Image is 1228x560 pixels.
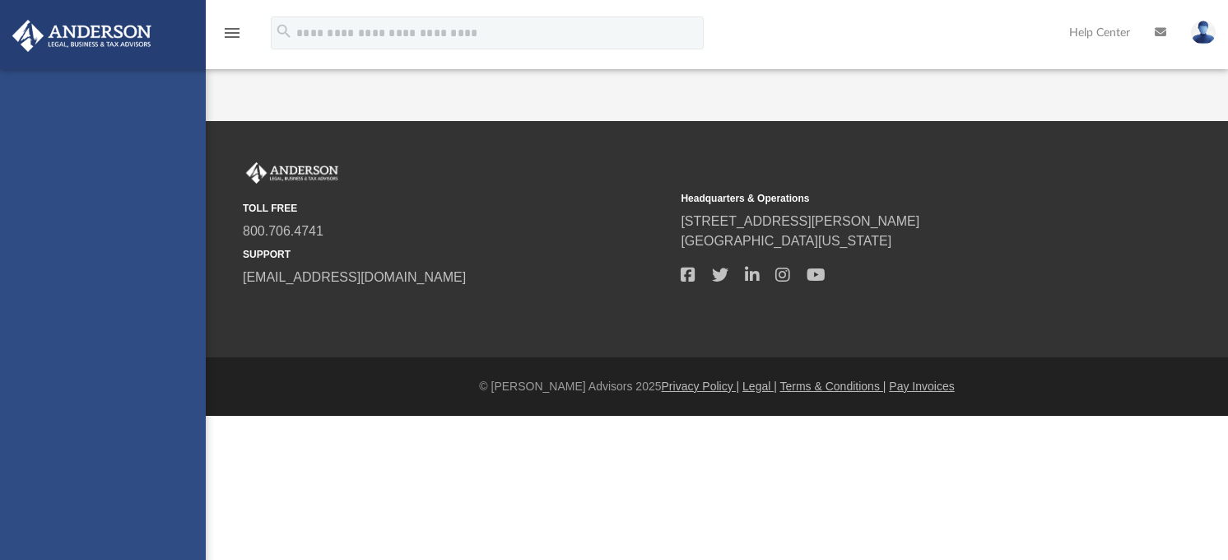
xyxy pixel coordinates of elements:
a: Legal | [742,380,777,393]
img: Anderson Advisors Platinum Portal [243,162,342,184]
a: Terms & Conditions | [780,380,886,393]
i: search [275,22,293,40]
a: [GEOGRAPHIC_DATA][US_STATE] [681,234,891,248]
a: [EMAIL_ADDRESS][DOMAIN_NAME] [243,270,466,284]
small: Headquarters & Operations [681,191,1107,206]
small: SUPPORT [243,247,669,262]
img: Anderson Advisors Platinum Portal [7,20,156,52]
a: menu [222,31,242,43]
a: [STREET_ADDRESS][PERSON_NAME] [681,214,919,228]
img: User Pic [1191,21,1216,44]
a: 800.706.4741 [243,224,323,238]
div: © [PERSON_NAME] Advisors 2025 [206,378,1228,395]
a: Privacy Policy | [662,380,740,393]
i: menu [222,23,242,43]
a: Pay Invoices [889,380,954,393]
small: TOLL FREE [243,201,669,216]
